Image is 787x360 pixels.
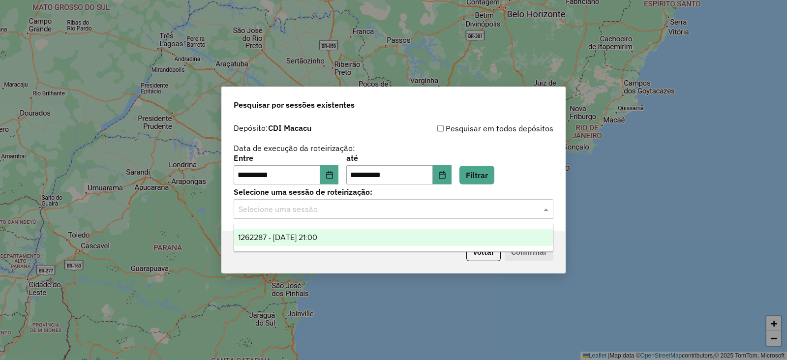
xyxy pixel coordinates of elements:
[234,186,553,198] label: Selecione uma sessão de roteirização:
[268,123,311,133] strong: CDI Macacu
[320,165,339,185] button: Choose Date
[234,224,553,252] ng-dropdown-panel: Options list
[393,122,553,134] div: Pesquisar em todos depósitos
[238,233,317,241] span: 1262287 - [DATE] 21:00
[234,99,355,111] span: Pesquisar por sessões existentes
[234,122,311,134] label: Depósito:
[346,152,451,164] label: até
[234,142,355,154] label: Data de execução da roteirização:
[466,242,501,261] button: Voltar
[234,152,338,164] label: Entre
[433,165,452,185] button: Choose Date
[459,166,494,184] button: Filtrar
